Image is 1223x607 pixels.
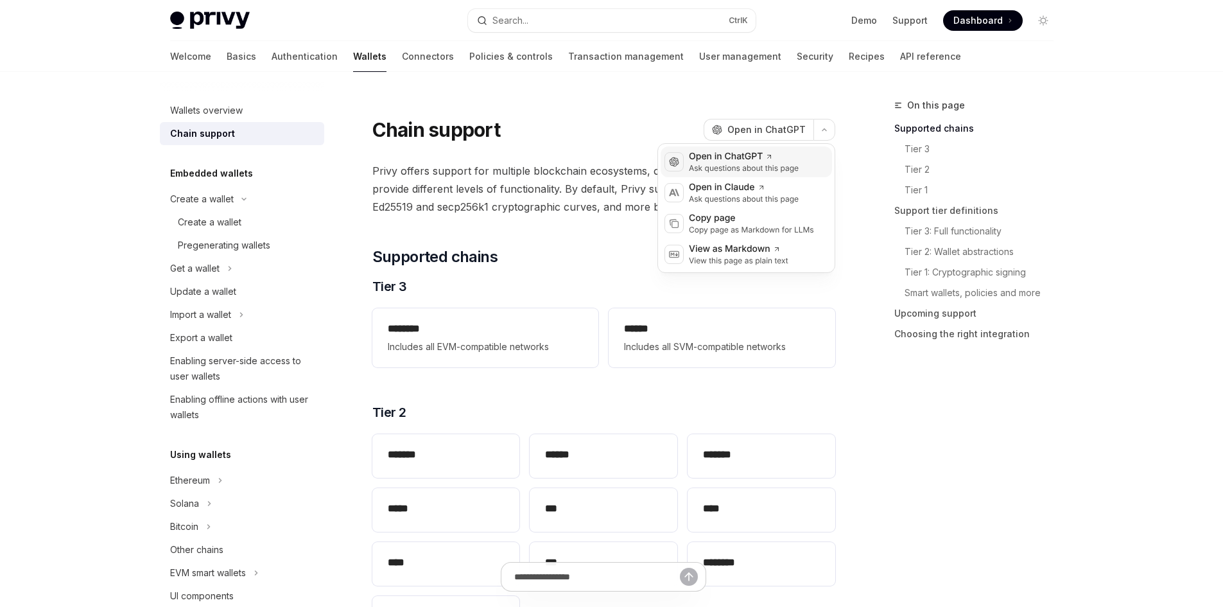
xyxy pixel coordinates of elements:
div: Export a wallet [170,330,232,346]
span: Dashboard [953,14,1003,27]
button: Get a wallet [160,257,324,280]
span: Tier 3 [372,277,407,295]
button: Toggle dark mode [1033,10,1054,31]
a: Tier 3: Full functionality [894,221,1064,242]
a: Connectors [402,41,454,72]
div: Pregenerating wallets [178,238,270,253]
a: Wallets [353,41,386,72]
button: EVM smart wallets [160,561,324,585]
a: Welcome [170,41,211,72]
span: Tier 2 [372,403,406,421]
a: Transaction management [568,41,684,72]
a: Export a wallet [160,326,324,349]
a: **** *Includes all SVM-compatible networks [609,308,835,367]
span: Ctrl K [729,15,748,26]
button: Ethereum [160,469,324,492]
div: Import a wallet [170,307,231,322]
button: Import a wallet [160,303,324,326]
div: Open in Claude [689,181,799,194]
div: Bitcoin [170,519,198,534]
a: Enabling server-side access to user wallets [160,349,324,388]
div: Other chains [170,542,223,558]
button: Open in ChatGPT [704,119,813,141]
a: Other chains [160,538,324,561]
a: User management [699,41,781,72]
a: Tier 1: Cryptographic signing [894,262,1064,283]
h1: Chain support [372,118,500,141]
div: Solana [170,496,199,511]
a: Security [797,41,833,72]
div: Chain support [170,126,235,141]
div: Update a wallet [170,284,236,299]
div: Ask questions about this page [689,194,799,204]
a: Wallets overview [160,99,324,122]
a: Pregenerating wallets [160,234,324,257]
img: light logo [170,12,250,30]
a: Tier 3 [894,139,1064,159]
div: Enabling offline actions with user wallets [170,392,317,423]
a: **** ***Includes all EVM-compatible networks [372,308,598,367]
button: Create a wallet [160,188,324,211]
a: Smart wallets, policies and more [894,283,1064,303]
div: Create a wallet [178,215,241,230]
a: Create a wallet [160,211,324,234]
div: Ask questions about this page [689,163,799,173]
h5: Using wallets [170,447,231,462]
a: Dashboard [943,10,1023,31]
a: Demo [851,14,877,27]
button: Bitcoin [160,515,324,538]
a: API reference [900,41,961,72]
a: Update a wallet [160,280,324,303]
div: Ethereum [170,473,210,488]
span: Open in ChatGPT [727,123,806,136]
a: Support tier definitions [894,200,1064,221]
button: Search...CtrlK [468,9,756,32]
span: Supported chains [372,247,498,267]
div: Get a wallet [170,261,220,276]
div: Search... [492,13,528,28]
button: Solana [160,492,324,515]
div: Enabling server-side access to user wallets [170,353,317,384]
span: Includes all EVM-compatible networks [388,339,583,355]
a: Upcoming support [894,303,1064,324]
a: Tier 2: Wallet abstractions [894,242,1064,262]
a: Authentication [272,41,338,72]
div: Create a wallet [170,191,234,207]
input: Ask a question... [514,563,680,591]
a: Supported chains [894,118,1064,139]
span: Privy offers support for multiple blockchain ecosystems, organized into three distinct tiers that... [372,162,835,216]
a: Policies & controls [469,41,553,72]
div: EVM smart wallets [170,565,246,581]
a: Choosing the right integration [894,324,1064,344]
a: Tier 2 [894,159,1064,180]
div: View this page as plain text [689,256,788,266]
a: Tier 1 [894,180,1064,200]
div: Wallets overview [170,103,243,118]
h5: Embedded wallets [170,166,253,181]
a: Basics [227,41,256,72]
a: Support [892,14,928,27]
button: Send message [680,568,698,586]
div: Copy page [689,212,814,225]
a: Enabling offline actions with user wallets [160,388,324,427]
div: View as Markdown [689,243,788,256]
div: UI components [170,588,234,604]
span: Includes all SVM-compatible networks [624,339,819,355]
div: Open in ChatGPT [689,150,799,163]
div: Copy page as Markdown for LLMs [689,225,814,235]
span: On this page [907,98,965,113]
a: Chain support [160,122,324,145]
a: Recipes [849,41,885,72]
